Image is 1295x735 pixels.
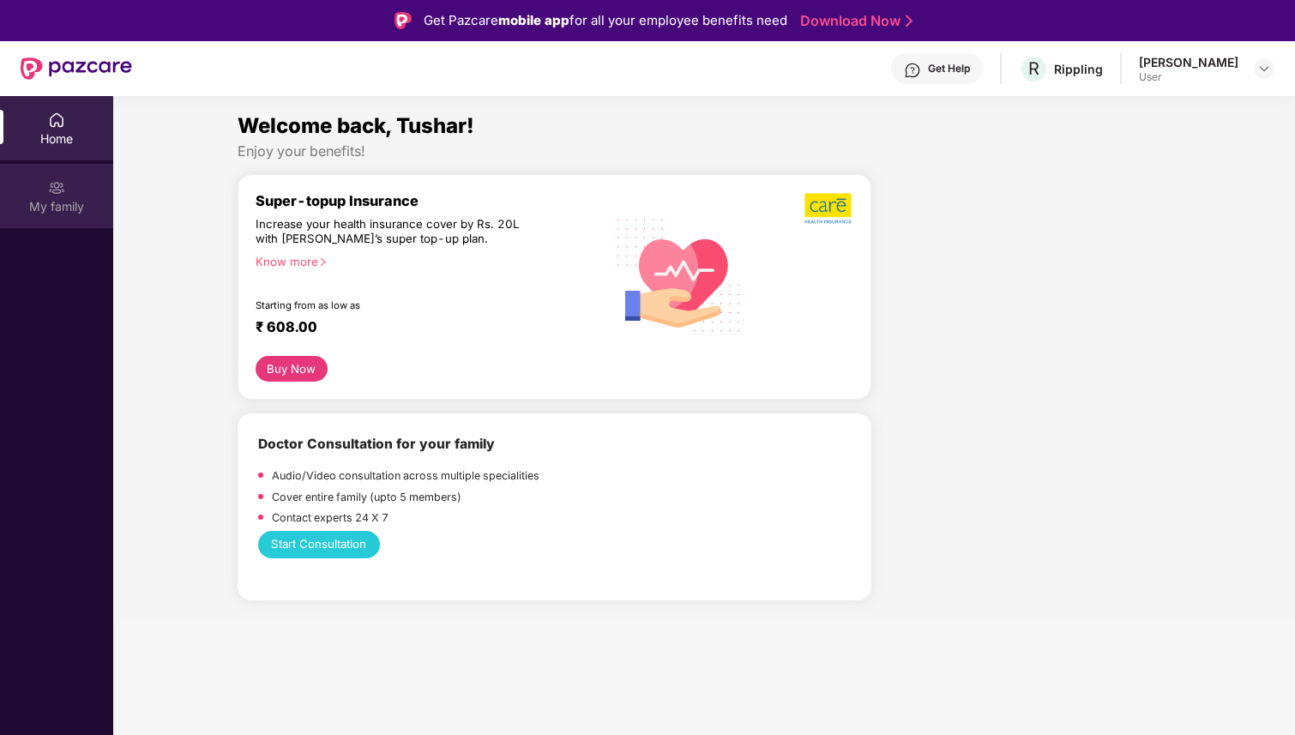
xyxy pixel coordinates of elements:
span: Welcome back, Tushar! [238,113,474,138]
img: svg+xml;base64,PHN2ZyBpZD0iSG9tZSIgeG1sbnM9Imh0dHA6Ly93d3cudzMub3JnLzIwMDAvc3ZnIiB3aWR0aD0iMjAiIG... [48,111,65,129]
span: right [318,257,328,267]
img: svg+xml;base64,PHN2ZyB4bWxucz0iaHR0cDovL3d3dy53My5vcmcvMjAwMC9zdmciIHhtbG5zOnhsaW5rPSJodHRwOi8vd3... [605,198,754,350]
img: Logo [395,12,412,29]
b: Doctor Consultation for your family [258,436,495,452]
div: Enjoy your benefits! [238,142,1171,160]
strong: mobile app [498,12,569,28]
p: Cover entire family (upto 5 members) [272,489,461,506]
div: [PERSON_NAME] [1139,54,1238,70]
div: ₹ 608.00 [256,318,587,339]
div: Get Help [928,62,970,75]
a: Download Now [800,12,907,30]
div: Super-topup Insurance [256,192,605,209]
div: Increase your health insurance cover by Rs. 20L with [PERSON_NAME]’s super top-up plan. [256,217,530,247]
img: Stroke [906,12,913,30]
div: Rippling [1054,61,1103,77]
span: R [1028,58,1039,79]
div: Know more [256,255,594,267]
img: svg+xml;base64,PHN2ZyBpZD0iSGVscC0zMngzMiIgeG1sbnM9Imh0dHA6Ly93d3cudzMub3JnLzIwMDAvc3ZnIiB3aWR0aD... [904,62,921,79]
img: svg+xml;base64,PHN2ZyB3aWR0aD0iMjAiIGhlaWdodD0iMjAiIHZpZXdCb3g9IjAgMCAyMCAyMCIgZmlsbD0ibm9uZSIgeG... [48,179,65,196]
button: Start Consultation [258,531,380,558]
img: svg+xml;base64,PHN2ZyBpZD0iRHJvcGRvd24tMzJ4MzIiIHhtbG5zPSJodHRwOi8vd3d3LnczLm9yZy8yMDAwL3N2ZyIgd2... [1257,62,1271,75]
img: b5dec4f62d2307b9de63beb79f102df3.png [804,192,853,225]
div: User [1139,70,1238,84]
p: Audio/Video consultation across multiple specialities [272,467,539,485]
div: Starting from as low as [256,299,532,311]
div: Get Pazcare for all your employee benefits need [424,10,787,31]
img: New Pazcare Logo [21,57,132,80]
p: Contact experts 24 X 7 [272,509,388,527]
button: Buy Now [256,356,328,382]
